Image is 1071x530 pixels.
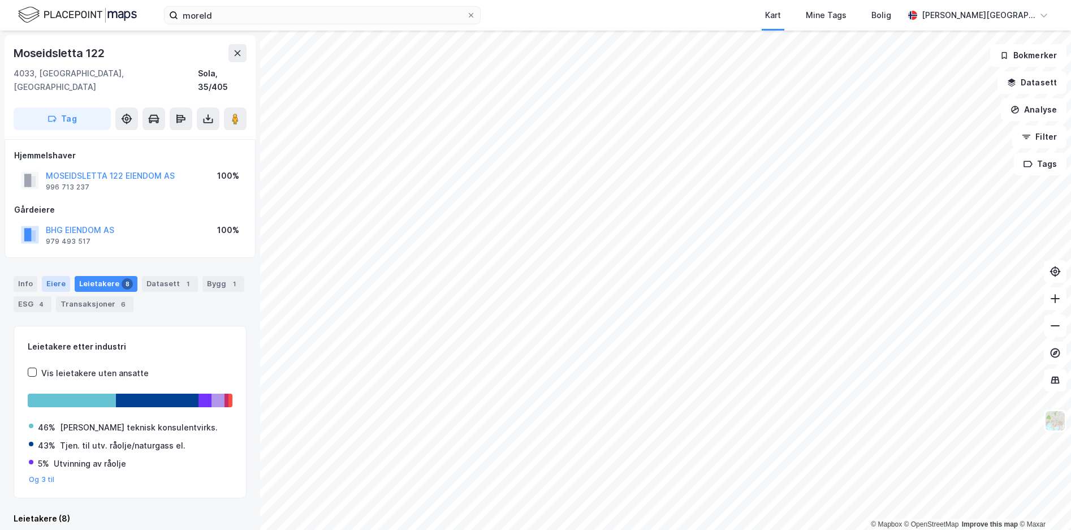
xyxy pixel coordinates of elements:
[1001,98,1066,121] button: Analyse
[198,67,247,94] div: Sola, 35/405
[46,237,90,246] div: 979 493 517
[217,169,239,183] div: 100%
[118,299,129,310] div: 6
[871,520,902,528] a: Mapbox
[60,439,185,453] div: Tjen. til utv. råolje/naturgass el.
[46,183,89,192] div: 996 713 237
[42,276,70,292] div: Eiere
[765,8,781,22] div: Kart
[1014,153,1066,175] button: Tags
[28,340,232,354] div: Leietakere etter industri
[41,367,149,380] div: Vis leietakere uten ansatte
[1044,410,1066,432] img: Z
[1012,126,1066,148] button: Filter
[990,44,1066,67] button: Bokmerker
[122,278,133,290] div: 8
[14,203,246,217] div: Gårdeiere
[202,276,244,292] div: Bygg
[54,457,126,471] div: Utvinning av råolje
[14,149,246,162] div: Hjemmelshaver
[871,8,891,22] div: Bolig
[1014,476,1071,530] div: Kontrollprogram for chat
[75,276,137,292] div: Leietakere
[904,520,959,528] a: OpenStreetMap
[962,520,1018,528] a: Improve this map
[36,299,47,310] div: 4
[56,296,133,312] div: Transaksjoner
[217,223,239,237] div: 100%
[38,457,49,471] div: 5%
[14,67,198,94] div: 4033, [GEOGRAPHIC_DATA], [GEOGRAPHIC_DATA]
[38,439,55,453] div: 43%
[14,276,37,292] div: Info
[806,8,847,22] div: Mine Tags
[14,44,107,62] div: Moseidsletta 122
[178,7,467,24] input: Søk på adresse, matrikkel, gårdeiere, leietakere eller personer
[142,276,198,292] div: Datasett
[228,278,240,290] div: 1
[922,8,1035,22] div: [PERSON_NAME][GEOGRAPHIC_DATA]
[182,278,193,290] div: 1
[14,296,51,312] div: ESG
[18,5,137,25] img: logo.f888ab2527a4732fd821a326f86c7f29.svg
[29,475,55,484] button: Og 3 til
[14,512,247,525] div: Leietakere (8)
[14,107,111,130] button: Tag
[997,71,1066,94] button: Datasett
[60,421,218,434] div: [PERSON_NAME] teknisk konsulentvirks.
[38,421,55,434] div: 46%
[1014,476,1071,530] iframe: Chat Widget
